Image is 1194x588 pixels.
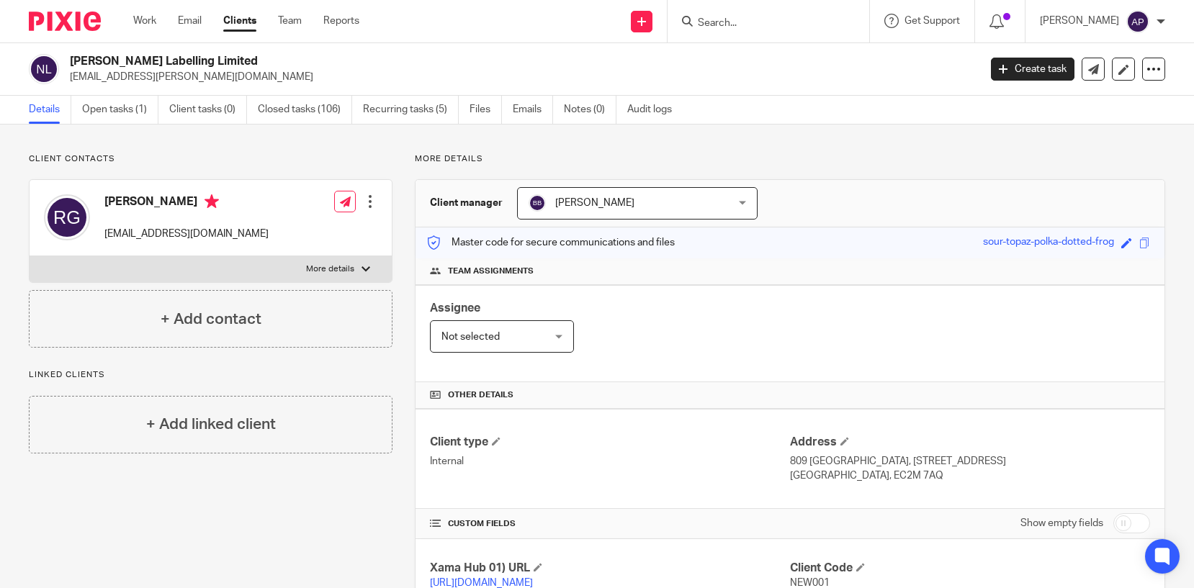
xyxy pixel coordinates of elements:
p: [EMAIL_ADDRESS][PERSON_NAME][DOMAIN_NAME] [70,70,969,84]
div: sour-topaz-polka-dotted-frog [983,235,1114,251]
a: Client tasks (0) [169,96,247,124]
p: [GEOGRAPHIC_DATA], EC2M 7AQ [790,469,1150,483]
a: Emails [513,96,553,124]
a: [URL][DOMAIN_NAME] [430,578,533,588]
a: Team [278,14,302,28]
a: Open tasks (1) [82,96,158,124]
p: More details [415,153,1165,165]
a: Audit logs [627,96,683,124]
label: Show empty fields [1020,516,1103,530]
a: Closed tasks (106) [258,96,352,124]
p: [EMAIL_ADDRESS][DOMAIN_NAME] [104,227,269,241]
a: Clients [223,14,256,28]
a: Work [133,14,156,28]
h2: [PERSON_NAME] Labelling Limited [70,54,789,69]
p: Client contacts [29,153,392,165]
i: Primary [205,194,219,209]
p: Internal [430,454,790,469]
p: Linked clients [29,369,392,381]
a: Recurring tasks (5) [363,96,459,124]
h4: + Add contact [161,308,261,330]
a: Files [470,96,502,124]
p: 809 [GEOGRAPHIC_DATA], [STREET_ADDRESS] [790,454,1150,469]
h4: Client Code [790,561,1150,576]
a: Reports [323,14,359,28]
a: Create task [991,58,1074,81]
img: svg%3E [1126,10,1149,33]
a: Email [178,14,202,28]
img: svg%3E [29,54,59,84]
img: svg%3E [529,194,546,212]
p: [PERSON_NAME] [1040,14,1119,28]
span: NEW001 [790,578,830,588]
span: [PERSON_NAME] [555,198,634,208]
h4: [PERSON_NAME] [104,194,269,212]
h3: Client manager [430,196,503,210]
span: Not selected [441,332,500,342]
h4: CUSTOM FIELDS [430,518,790,530]
span: Get Support [905,16,960,26]
a: Details [29,96,71,124]
span: Other details [448,389,513,401]
a: Notes (0) [564,96,616,124]
span: Assignee [430,302,480,314]
span: Team assignments [448,266,534,277]
p: Master code for secure communications and files [426,235,675,250]
input: Search [696,17,826,30]
h4: Client type [430,435,790,450]
img: Pixie [29,12,101,31]
h4: + Add linked client [146,413,276,435]
h4: Xama Hub 01) URL [430,561,790,576]
img: svg%3E [44,194,90,240]
h4: Address [790,435,1150,450]
p: More details [306,263,354,275]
